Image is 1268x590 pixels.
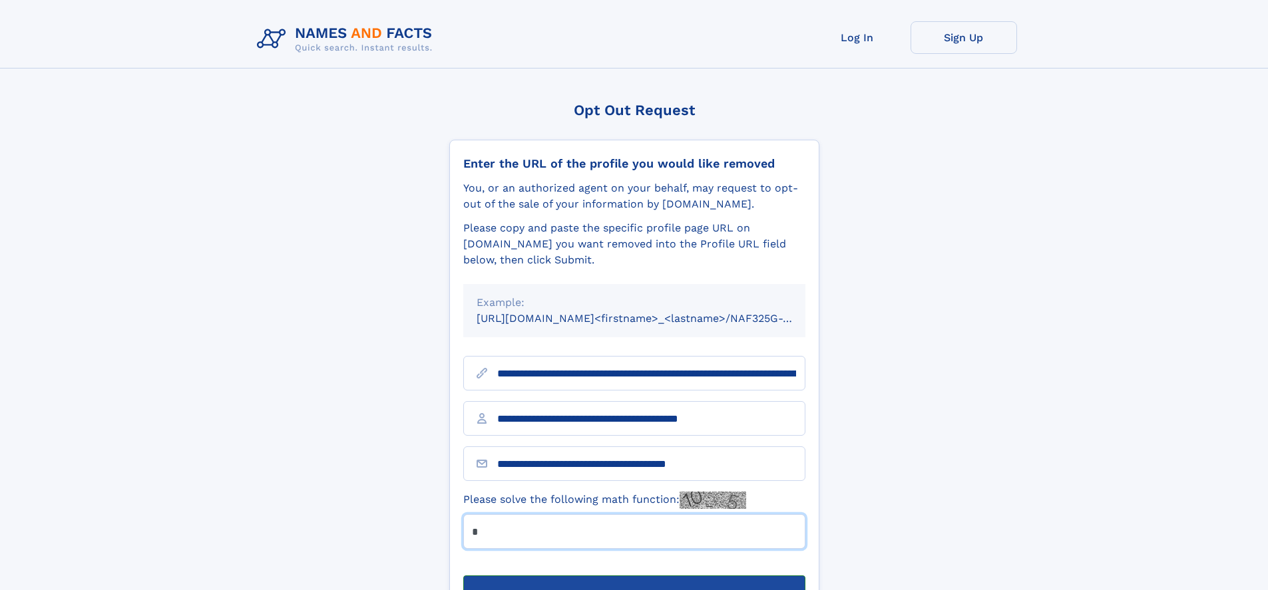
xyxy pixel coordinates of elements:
div: Please copy and paste the specific profile page URL on [DOMAIN_NAME] you want removed into the Pr... [463,220,805,268]
a: Sign Up [911,21,1017,54]
label: Please solve the following math function: [463,492,746,509]
img: Logo Names and Facts [252,21,443,57]
small: [URL][DOMAIN_NAME]<firstname>_<lastname>/NAF325G-xxxxxxxx [477,312,831,325]
div: Example: [477,295,792,311]
div: Opt Out Request [449,102,819,118]
div: You, or an authorized agent on your behalf, may request to opt-out of the sale of your informatio... [463,180,805,212]
a: Log In [804,21,911,54]
div: Enter the URL of the profile you would like removed [463,156,805,171]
